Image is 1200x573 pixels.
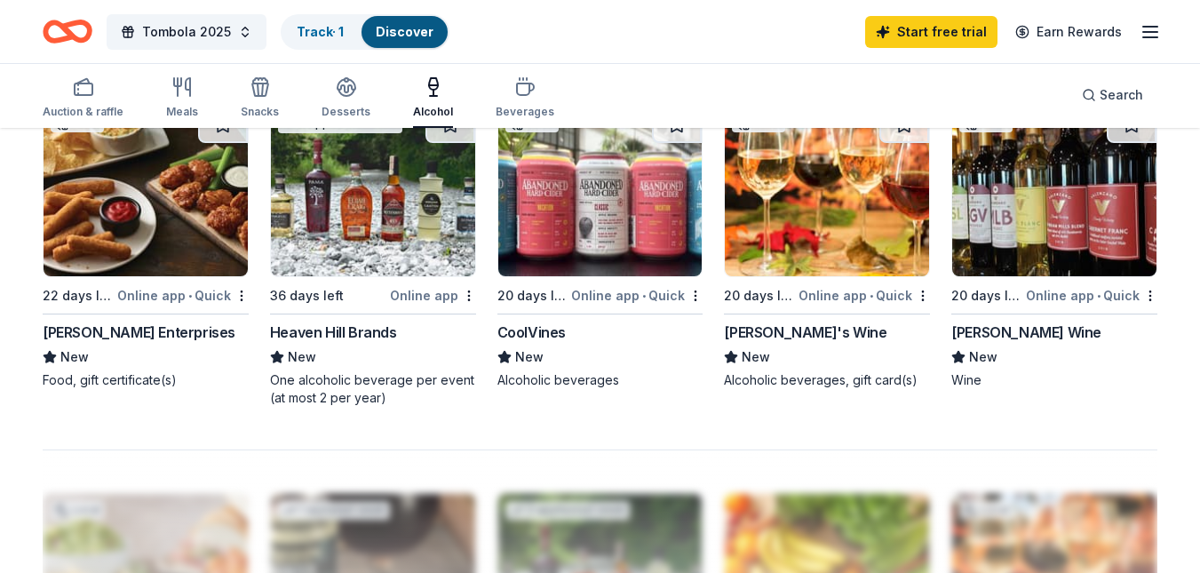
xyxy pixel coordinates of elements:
a: Image for Valenzano WineLocal20 days leftOnline app•Quick[PERSON_NAME] WineNewWine [951,107,1157,389]
div: Online app Quick [571,284,703,306]
a: Home [43,11,92,52]
div: 20 days left [951,285,1022,306]
div: Online app Quick [1026,284,1157,306]
img: Image for Doherty Enterprises [44,107,248,276]
img: Image for CoolVines [498,107,703,276]
img: Image for Valenzano Wine [952,107,1156,276]
div: Alcoholic beverages [497,371,703,389]
button: Track· 1Discover [281,14,449,50]
div: [PERSON_NAME]'s Wine [724,322,886,343]
a: Discover [376,24,433,39]
div: Online app [390,284,476,306]
a: Start free trial [865,16,997,48]
button: Search [1068,77,1157,113]
span: • [1097,289,1101,303]
div: One alcoholic beverage per event (at most 2 per year) [270,371,476,407]
div: Alcohol [413,105,453,119]
div: Online app Quick [117,284,249,306]
a: Image for Gary's WineLocal20 days leftOnline app•Quick[PERSON_NAME]'s WineNewAlcoholic beverages,... [724,107,930,389]
div: 20 days left [497,285,568,306]
button: Snacks [241,69,279,128]
img: Image for Gary's Wine [725,107,929,276]
span: • [642,289,646,303]
span: New [515,346,544,368]
span: Tombola 2025 [142,21,231,43]
div: 36 days left [270,285,344,306]
span: • [188,289,192,303]
div: Auction & raffle [43,105,123,119]
div: Food, gift certificate(s) [43,371,249,389]
a: Earn Rewards [1005,16,1132,48]
div: 20 days left [724,285,795,306]
button: Auction & raffle [43,69,123,128]
div: Wine [951,371,1157,389]
div: Alcoholic beverages, gift card(s) [724,371,930,389]
div: 22 days left [43,285,114,306]
span: New [742,346,770,368]
a: Image for Heaven Hill Brands2 applieslast week36 days leftOnline appHeaven Hill BrandsNewOne alco... [270,107,476,407]
a: Image for CoolVinesLocal20 days leftOnline app•QuickCoolVinesNewAlcoholic beverages [497,107,703,389]
span: New [969,346,997,368]
div: Snacks [241,105,279,119]
button: Alcohol [413,69,453,128]
span: • [870,289,873,303]
span: New [60,346,89,368]
div: Online app Quick [799,284,930,306]
span: New [288,346,316,368]
div: Desserts [322,105,370,119]
button: Tombola 2025 [107,14,266,50]
a: Image for Doherty EnterprisesLocal22 days leftOnline app•Quick[PERSON_NAME] EnterprisesNewFood, g... [43,107,249,389]
div: Heaven Hill Brands [270,322,397,343]
div: [PERSON_NAME] Wine [951,322,1101,343]
button: Meals [166,69,198,128]
a: Track· 1 [297,24,344,39]
button: Desserts [322,69,370,128]
button: Beverages [496,69,554,128]
div: CoolVines [497,322,566,343]
span: Search [1100,84,1143,106]
div: Meals [166,105,198,119]
div: Beverages [496,105,554,119]
div: [PERSON_NAME] Enterprises [43,322,235,343]
img: Image for Heaven Hill Brands [271,107,475,276]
